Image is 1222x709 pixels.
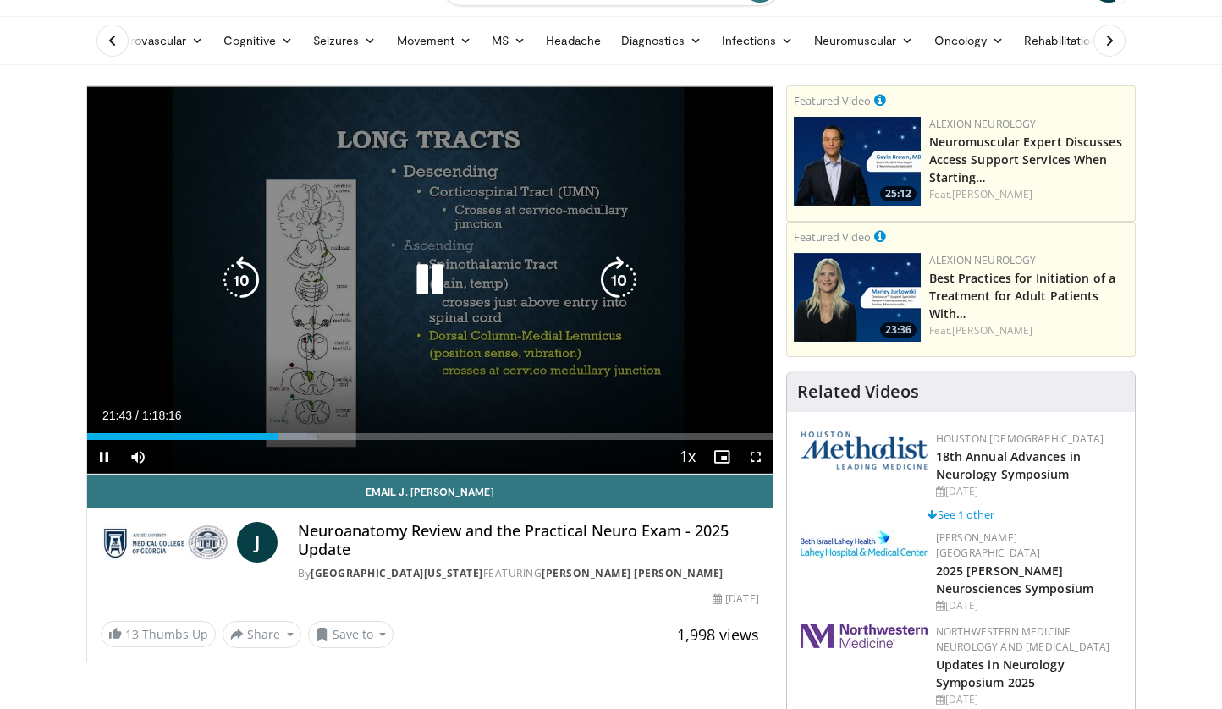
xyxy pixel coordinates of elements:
[671,440,705,474] button: Playback Rate
[936,563,1093,596] a: 2025 [PERSON_NAME] Neurosciences Symposium
[794,117,921,206] img: 2b05e332-28e1-4d48-9f23-7cad04c9557c.png.150x105_q85_crop-smart_upscale.jpg
[936,598,1121,613] div: [DATE]
[952,187,1032,201] a: [PERSON_NAME]
[929,134,1122,185] a: Neuromuscular Expert Discusses Access Support Services When Starting…
[929,187,1128,202] div: Feat.
[794,253,921,342] img: f0e261a4-3866-41fc-89a8-f2b6ccf33499.png.150x105_q85_crop-smart_upscale.png
[677,624,759,645] span: 1,998 views
[924,24,1015,58] a: Oncology
[86,24,213,58] a: Cerebrovascular
[929,253,1037,267] a: Alexion Neurology
[936,692,1121,707] div: [DATE]
[611,24,712,58] a: Diagnostics
[801,624,928,648] img: 2a462fb6-9365-492a-ac79-3166a6f924d8.png.150x105_q85_autocrop_double_scale_upscale_version-0.2.jpg
[101,522,230,563] img: Medical College of Georgia - Augusta University
[797,382,919,402] h4: Related Videos
[298,522,758,558] h4: Neuroanatomy Review and the Practical Neuro Exam - 2025 Update
[936,530,1041,560] a: [PERSON_NAME][GEOGRAPHIC_DATA]
[928,507,994,522] a: See 1 other
[801,431,928,470] img: 5e4488cc-e109-4a4e-9fd9-73bb9237ee91.png.150x105_q85_autocrop_double_scale_upscale_version-0.2.png
[794,229,871,245] small: Featured Video
[936,624,1110,654] a: Northwestern Medicine Neurology and [MEDICAL_DATA]
[223,621,301,648] button: Share
[121,440,155,474] button: Mute
[929,117,1037,131] a: Alexion Neurology
[880,322,916,338] span: 23:36
[303,24,387,58] a: Seizures
[308,621,394,648] button: Save to
[125,626,139,642] span: 13
[1014,24,1107,58] a: Rehabilitation
[705,440,739,474] button: Enable picture-in-picture mode
[794,93,871,108] small: Featured Video
[952,323,1032,338] a: [PERSON_NAME]
[237,522,278,563] a: J
[801,530,928,558] img: e7977282-282c-4444-820d-7cc2733560fd.jpg.150x105_q85_autocrop_double_scale_upscale_version-0.2.jpg
[929,270,1115,322] a: Best Practices for Initiation of a Treatment for Adult Patients With…
[542,566,724,580] a: [PERSON_NAME] [PERSON_NAME]
[713,591,758,607] div: [DATE]
[142,409,182,422] span: 1:18:16
[936,484,1121,499] div: [DATE]
[880,186,916,201] span: 25:12
[712,24,804,58] a: Infections
[213,24,303,58] a: Cognitive
[87,440,121,474] button: Pause
[804,24,924,58] a: Neuromuscular
[87,433,773,440] div: Progress Bar
[311,566,483,580] a: [GEOGRAPHIC_DATA][US_STATE]
[794,253,921,342] a: 23:36
[101,621,216,647] a: 13 Thumbs Up
[794,117,921,206] a: 25:12
[87,86,773,475] video-js: Video Player
[536,24,611,58] a: Headache
[936,448,1081,482] a: 18th Annual Advances in Neurology Symposium
[87,475,773,508] a: Email J. [PERSON_NAME]
[102,409,132,422] span: 21:43
[936,431,1104,446] a: Houston [DEMOGRAPHIC_DATA]
[135,409,139,422] span: /
[387,24,482,58] a: Movement
[298,566,758,581] div: By FEATURING
[482,24,536,58] a: MS
[929,323,1128,338] div: Feat.
[936,657,1065,690] a: Updates in Neurology Symposium 2025
[739,440,773,474] button: Fullscreen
